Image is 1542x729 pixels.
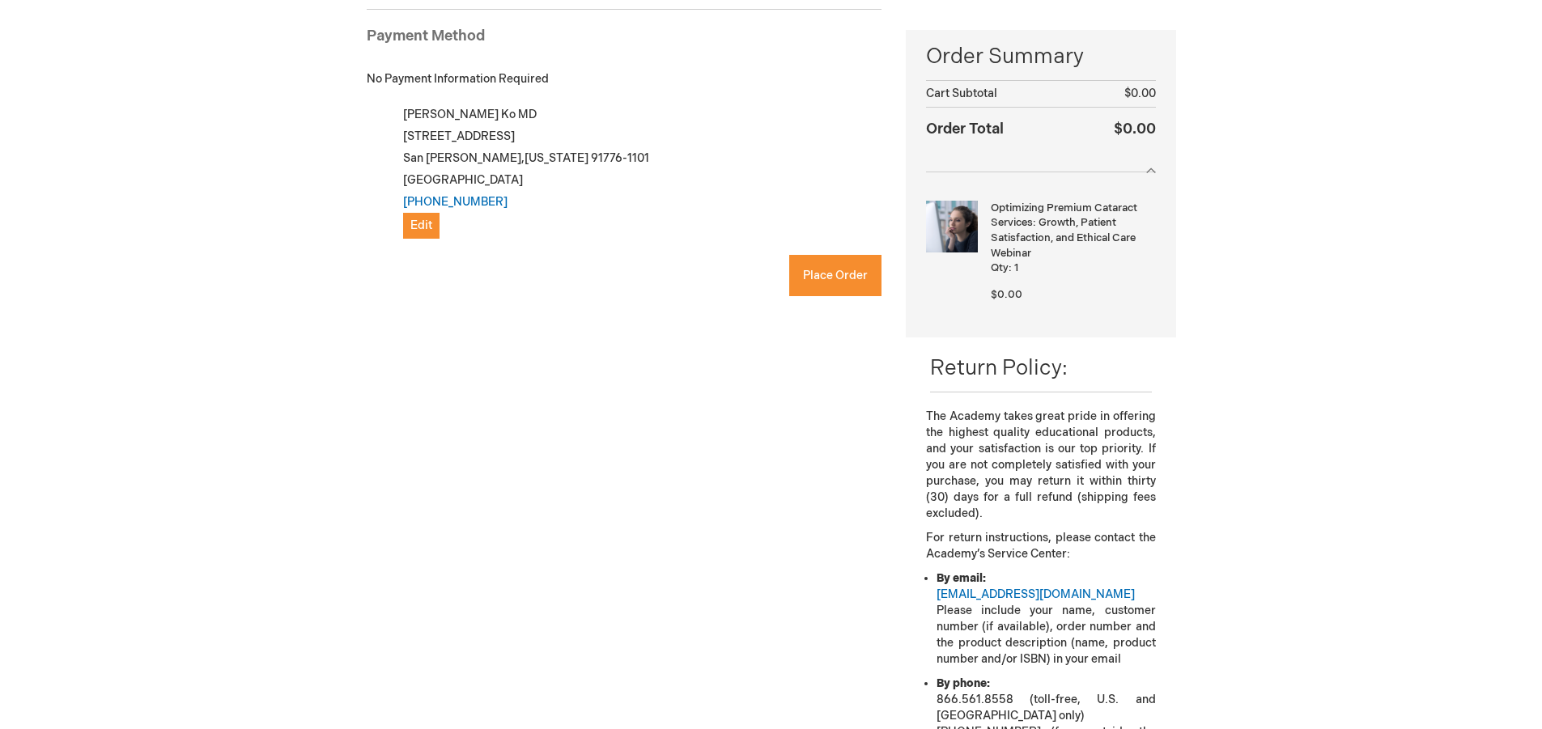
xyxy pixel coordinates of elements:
[930,356,1068,381] span: Return Policy:
[410,218,432,232] span: Edit
[403,195,508,209] a: [PHONE_NUMBER]
[1114,121,1156,138] span: $0.00
[367,72,549,86] span: No Payment Information Required
[937,676,990,690] strong: By phone:
[991,288,1022,301] span: $0.00
[926,530,1155,562] p: For return instructions, please contact the Academy’s Service Center:
[1014,261,1018,274] span: 1
[384,104,882,239] div: [PERSON_NAME] Ko MD [STREET_ADDRESS] San [PERSON_NAME] , 91776-1101 [GEOGRAPHIC_DATA]
[926,42,1155,80] span: Order Summary
[403,213,440,239] button: Edit
[926,81,1079,108] th: Cart Subtotal
[937,571,986,585] strong: By email:
[525,151,588,165] span: [US_STATE]
[803,269,868,282] span: Place Order
[789,255,881,296] button: Place Order
[367,273,613,337] iframe: reCAPTCHA
[926,117,1004,140] strong: Order Total
[1124,87,1156,100] span: $0.00
[991,261,1009,274] span: Qty
[367,26,882,55] div: Payment Method
[937,587,1135,601] a: [EMAIL_ADDRESS][DOMAIN_NAME]
[991,201,1151,261] strong: Optimizing Premium Cataract Services: Growth, Patient Satisfaction, and Ethical Care Webinar
[937,570,1155,668] li: Please include your name, customer number (if available), order number and the product descriptio...
[926,201,978,252] img: Optimizing Premium Cataract Services: Growth, Patient Satisfaction, and Ethical Care Webinar
[926,409,1155,522] p: The Academy takes great pride in offering the highest quality educational products, and your sati...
